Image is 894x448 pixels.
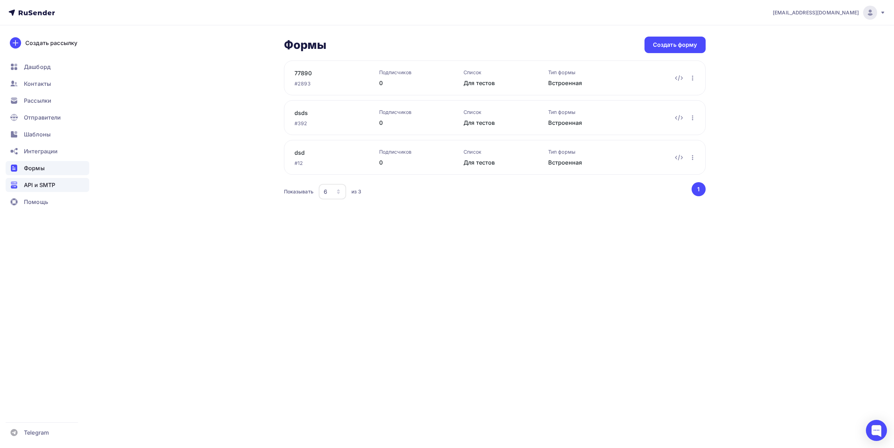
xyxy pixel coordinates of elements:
div: Создать рассылку [25,39,77,47]
a: Рассылки [6,94,89,108]
div: Список [464,148,526,155]
div: Тип формы [548,69,610,76]
div: Для тестов [464,79,526,87]
span: Интеграции [24,147,58,155]
ul: Pagination [690,182,706,196]
div: Подписчиков [379,69,441,76]
div: #12 [294,160,357,167]
span: Помощь [24,198,48,206]
a: Шаблоны [6,127,89,141]
a: Формы [6,161,89,175]
div: Список [464,69,526,76]
div: Для тестов [464,158,526,167]
span: Шаблоны [24,130,51,139]
div: Создать форму [653,41,697,49]
div: Подписчиков [379,148,441,155]
div: Встроенная [548,158,610,167]
span: Формы [24,164,45,172]
span: Telegram [24,428,49,437]
div: Тип формы [548,148,610,155]
a: [EMAIL_ADDRESS][DOMAIN_NAME] [773,6,886,20]
span: [EMAIL_ADDRESS][DOMAIN_NAME] [773,9,859,16]
div: #2893 [294,80,357,87]
div: из 3 [351,188,362,195]
button: 6 [318,184,346,200]
span: Дашборд [24,63,51,71]
div: Подписчиков [379,109,441,116]
div: 0 [379,79,441,87]
h2: Формы [284,38,327,52]
div: Тип формы [548,109,610,116]
div: 6 [324,187,327,196]
div: Встроенная [548,119,610,127]
a: Отправители [6,110,89,124]
a: Контакты [6,77,89,91]
button: Go to page 1 [692,182,706,196]
div: Список [464,109,526,116]
span: Рассылки [24,96,51,105]
a: Дашборд [6,60,89,74]
div: 0 [379,119,441,127]
a: dsds [294,109,357,117]
div: Для тестов [464,119,526,127]
div: #392 [294,120,357,127]
div: Встроенная [548,79,610,87]
div: 0 [379,158,441,167]
a: dsd [294,148,357,157]
span: API и SMTP [24,181,55,189]
div: Показывать [284,188,313,195]
a: 77890 [294,69,357,77]
span: Контакты [24,79,51,88]
span: Отправители [24,113,61,122]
